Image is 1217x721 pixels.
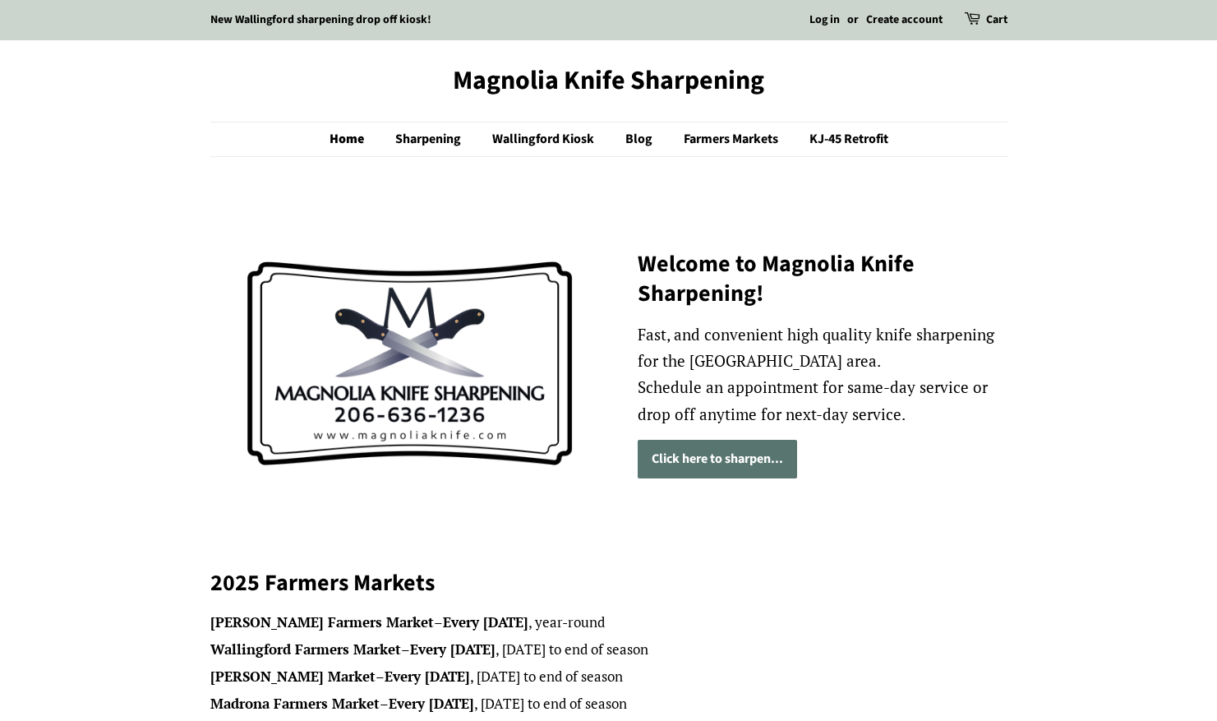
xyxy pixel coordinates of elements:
a: Home [330,122,380,156]
a: New Wallingford sharpening drop off kiosk! [210,12,431,28]
p: Fast, and convenient high quality knife sharpening for the [GEOGRAPHIC_DATA] area. Schedule an ap... [638,321,1007,428]
li: – , year-round [210,611,1007,635]
li: – , [DATE] to end of season [210,692,1007,716]
h2: Welcome to Magnolia Knife Sharpening! [638,249,1007,309]
a: KJ-45 Retrofit [797,122,888,156]
strong: [PERSON_NAME] Market [210,667,376,686]
a: Log in [809,12,840,28]
strong: Every [DATE] [385,667,470,686]
strong: Wallingford Farmers Market [210,640,401,659]
a: Wallingford Kiosk [480,122,611,156]
a: Create account [866,12,943,28]
strong: Every [DATE] [389,694,474,713]
a: Magnolia Knife Sharpening [210,65,1007,96]
strong: [PERSON_NAME] Farmers Market [210,612,434,631]
a: Cart [986,11,1007,30]
strong: Every [DATE] [443,612,528,631]
a: Farmers Markets [671,122,795,156]
a: Click here to sharpen... [638,440,797,478]
a: Blog [613,122,669,156]
strong: Madrona Farmers Market [210,694,380,713]
li: – , [DATE] to end of season [210,638,1007,662]
strong: Every [DATE] [410,640,496,659]
h2: 2025 Farmers Markets [210,568,1007,598]
a: Sharpening [383,122,477,156]
li: or [847,11,859,30]
li: – , [DATE] to end of season [210,665,1007,689]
